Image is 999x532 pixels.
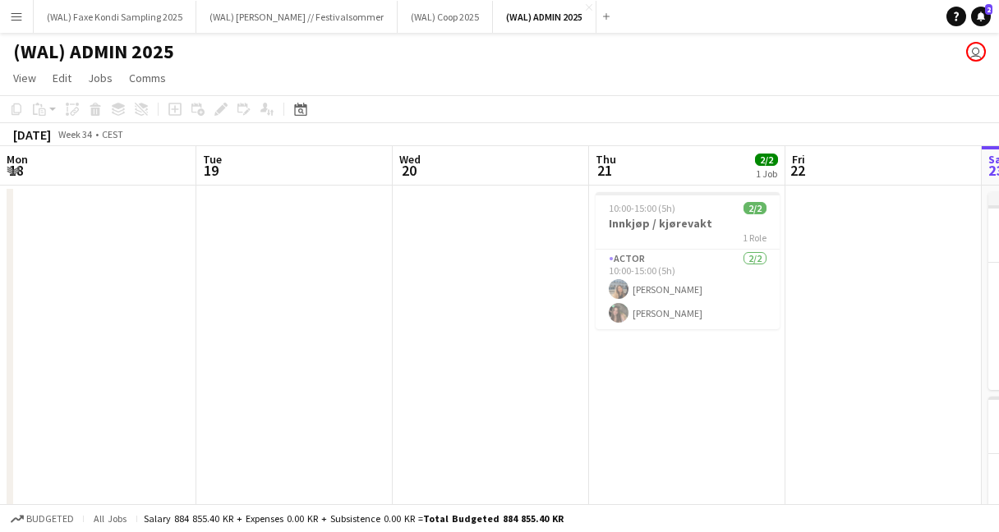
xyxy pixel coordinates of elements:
[144,512,564,525] div: Salary 884 855.40 KR + Expenses 0.00 KR + Subsistence 0.00 KR =
[26,513,74,525] span: Budgeted
[966,42,986,62] app-user-avatar: Fredrik Næss
[8,510,76,528] button: Budgeted
[4,161,28,180] span: 18
[596,250,780,329] app-card-role: Actor2/210:00-15:00 (5h)[PERSON_NAME][PERSON_NAME]
[743,202,767,214] span: 2/2
[54,128,95,140] span: Week 34
[200,161,222,180] span: 19
[7,152,28,167] span: Mon
[398,1,493,33] button: (WAL) Coop 2025
[129,71,166,85] span: Comms
[971,7,991,26] a: 2
[46,67,78,89] a: Edit
[34,1,196,33] button: (WAL) Faxe Kondi Sampling 2025
[596,216,780,231] h3: Innkjøp / kjørevakt
[13,39,174,64] h1: (WAL) ADMIN 2025
[102,128,123,140] div: CEST
[397,161,421,180] span: 20
[985,4,992,15] span: 2
[493,1,596,33] button: (WAL) ADMIN 2025
[596,192,780,329] app-job-card: 10:00-15:00 (5h)2/2Innkjøp / kjørevakt1 RoleActor2/210:00-15:00 (5h)[PERSON_NAME][PERSON_NAME]
[203,152,222,167] span: Tue
[790,161,805,180] span: 22
[122,67,173,89] a: Comms
[90,512,130,525] span: All jobs
[13,71,36,85] span: View
[609,202,675,214] span: 10:00-15:00 (5h)
[88,71,113,85] span: Jobs
[755,154,778,166] span: 2/2
[13,126,51,143] div: [DATE]
[7,67,43,89] a: View
[81,67,119,89] a: Jobs
[596,152,616,167] span: Thu
[593,161,616,180] span: 21
[792,152,805,167] span: Fri
[743,232,767,244] span: 1 Role
[423,512,564,525] span: Total Budgeted 884 855.40 KR
[196,1,398,33] button: (WAL) [PERSON_NAME] // Festivalsommer
[756,167,777,180] div: 1 Job
[53,71,71,85] span: Edit
[399,152,421,167] span: Wed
